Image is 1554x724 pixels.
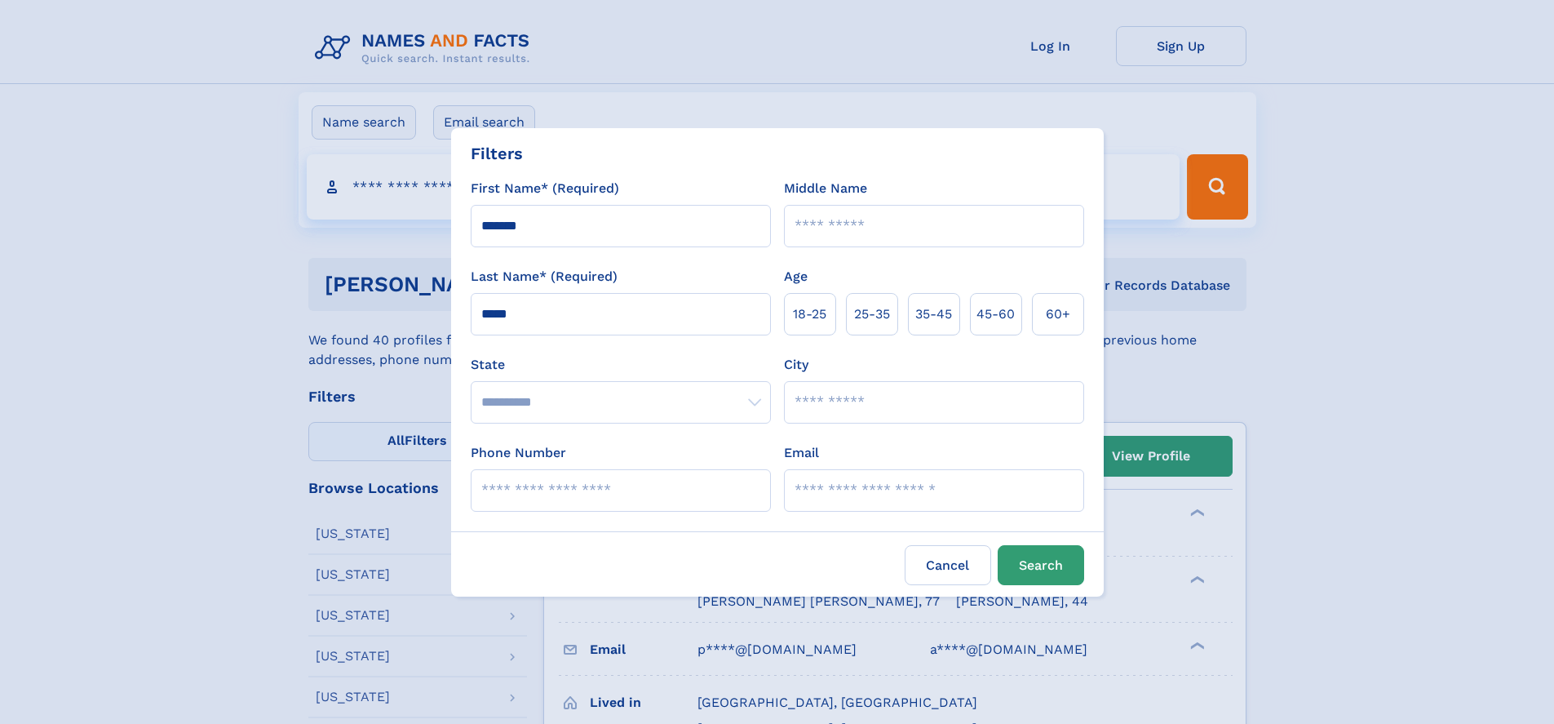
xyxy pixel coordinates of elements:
button: Search [998,545,1084,585]
label: State [471,355,771,375]
div: Filters [471,141,523,166]
label: Last Name* (Required) [471,267,618,286]
span: 45‑60 [976,304,1015,324]
label: First Name* (Required) [471,179,619,198]
label: Cancel [905,545,991,585]
span: 60+ [1046,304,1070,324]
span: 35‑45 [915,304,952,324]
label: Email [784,443,819,463]
label: Age [784,267,808,286]
span: 25‑35 [854,304,890,324]
label: City [784,355,808,375]
label: Middle Name [784,179,867,198]
label: Phone Number [471,443,566,463]
span: 18‑25 [793,304,826,324]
